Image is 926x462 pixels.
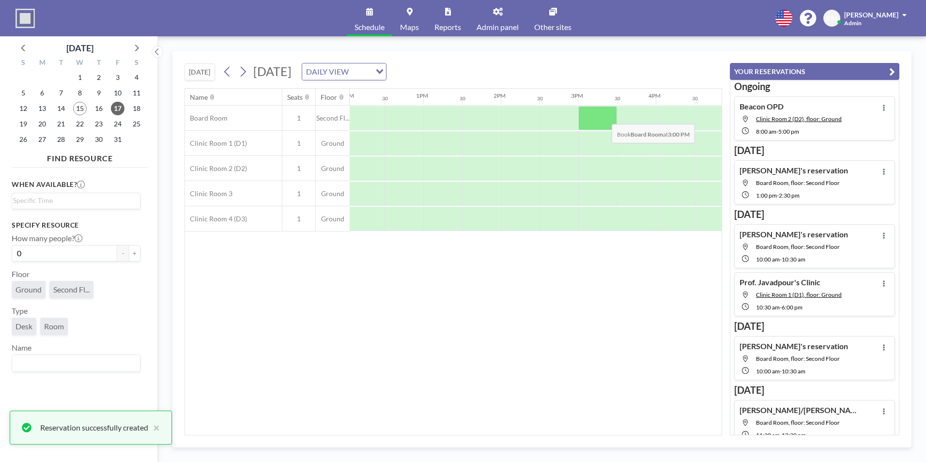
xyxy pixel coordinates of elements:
[777,192,779,199] span: -
[734,144,895,156] h3: [DATE]
[253,64,292,78] span: [DATE]
[35,117,49,131] span: Monday, October 20, 2025
[780,431,782,439] span: -
[111,71,124,84] span: Friday, October 3, 2025
[89,57,108,70] div: T
[282,164,315,173] span: 1
[782,256,805,263] span: 10:30 AM
[12,343,31,353] label: Name
[844,19,862,27] span: Admin
[52,57,71,70] div: T
[302,63,386,80] div: Search for option
[92,133,106,146] span: Thursday, October 30, 2025
[35,102,49,115] span: Monday, October 13, 2025
[756,419,840,426] span: Board Room, floor: Second Floor
[782,304,803,311] span: 6:00 PM
[73,102,87,115] span: Wednesday, October 15, 2025
[54,102,68,115] span: Tuesday, October 14, 2025
[304,65,351,78] span: DAILY VIEW
[12,355,140,371] div: Search for option
[130,71,143,84] span: Saturday, October 4, 2025
[844,11,898,19] span: [PERSON_NAME]
[73,71,87,84] span: Wednesday, October 1, 2025
[734,384,895,396] h3: [DATE]
[382,95,388,102] div: 30
[316,139,350,148] span: Ground
[434,23,461,31] span: Reports
[756,192,777,199] span: 1:00 PM
[111,86,124,100] span: Friday, October 10, 2025
[612,124,695,143] span: Book at
[282,215,315,223] span: 1
[692,95,698,102] div: 30
[740,277,820,287] h4: Prof. Javadpour's Clinic
[416,92,428,99] div: 1PM
[494,92,506,99] div: 2PM
[12,193,140,208] div: Search for option
[16,102,30,115] span: Sunday, October 12, 2025
[534,23,571,31] span: Other sites
[316,215,350,223] span: Ground
[740,166,848,175] h4: [PERSON_NAME]'s reservation
[71,57,90,70] div: W
[734,80,895,92] h3: Ongoing
[185,215,247,223] span: Clinic Room 4 (D3)
[13,357,135,370] input: Search for option
[73,86,87,100] span: Wednesday, October 8, 2025
[352,65,370,78] input: Search for option
[782,431,806,439] span: 12:30 PM
[826,14,837,23] span: KM
[16,117,30,131] span: Sunday, October 19, 2025
[782,368,805,375] span: 10:30 AM
[756,291,842,298] span: Clinic Room 1 (D1), floor: Ground
[111,133,124,146] span: Friday, October 31, 2025
[12,233,82,243] label: How many people?
[13,195,135,206] input: Search for option
[92,117,106,131] span: Thursday, October 23, 2025
[756,256,780,263] span: 10:00 AM
[185,164,247,173] span: Clinic Room 2 (D2)
[740,102,784,111] h4: Beacon OPD
[130,102,143,115] span: Saturday, October 18, 2025
[756,431,780,439] span: 11:30 AM
[537,95,543,102] div: 30
[321,93,337,102] div: Floor
[400,23,419,31] span: Maps
[185,63,215,80] button: [DATE]
[73,133,87,146] span: Wednesday, October 29, 2025
[740,405,861,415] h4: [PERSON_NAME]/[PERSON_NAME]
[35,86,49,100] span: Monday, October 6, 2025
[66,41,93,55] div: [DATE]
[44,322,64,331] span: Room
[130,86,143,100] span: Saturday, October 11, 2025
[190,93,208,102] div: Name
[780,368,782,375] span: -
[185,139,247,148] span: Clinic Room 1 (D1)
[127,57,146,70] div: S
[740,230,848,239] h4: [PERSON_NAME]'s reservation
[756,179,840,186] span: Board Room, floor: Second Floor
[53,285,90,294] span: Second Fl...
[776,128,778,135] span: -
[12,306,28,316] label: Type
[92,102,106,115] span: Thursday, October 16, 2025
[54,86,68,100] span: Tuesday, October 7, 2025
[40,422,148,433] div: Reservation successfully created
[734,208,895,220] h3: [DATE]
[185,114,228,123] span: Board Room
[740,341,848,351] h4: [PERSON_NAME]'s reservation
[756,115,842,123] span: Clinic Room 2 (D2), floor: Ground
[615,95,620,102] div: 30
[460,95,465,102] div: 30
[108,57,127,70] div: F
[117,245,129,262] button: -
[287,93,303,102] div: Seats
[12,221,140,230] h3: Specify resource
[185,189,232,198] span: Clinic Room 3
[16,86,30,100] span: Sunday, October 5, 2025
[756,355,840,362] span: Board Room, floor: Second Floor
[756,128,776,135] span: 8:00 AM
[316,189,350,198] span: Ground
[16,133,30,146] span: Sunday, October 26, 2025
[73,117,87,131] span: Wednesday, October 22, 2025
